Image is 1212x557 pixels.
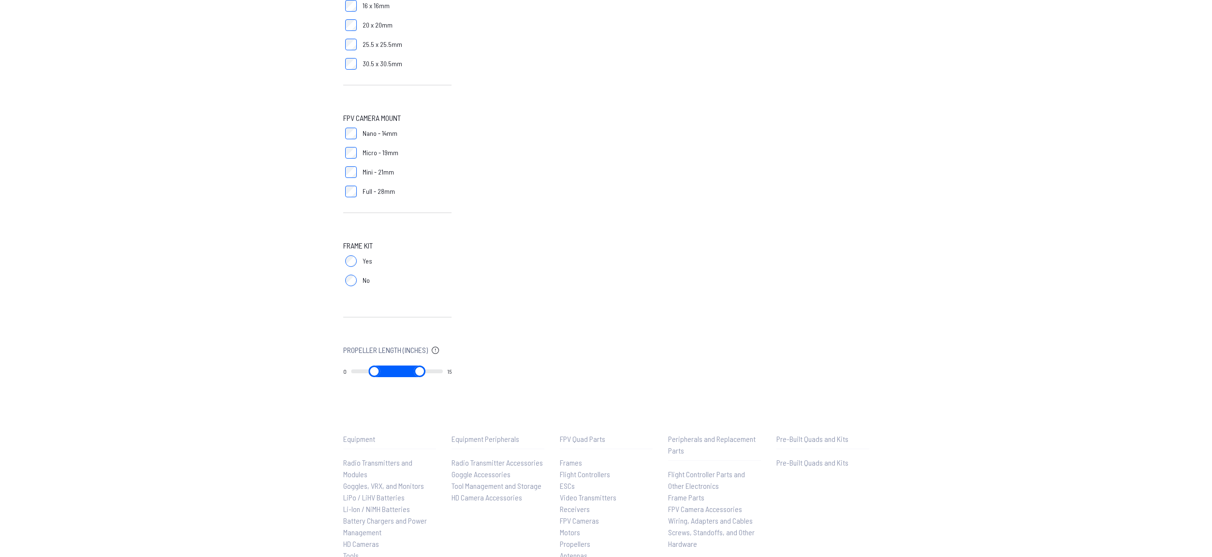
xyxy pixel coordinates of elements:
[363,167,394,177] span: Mini - 21mm
[560,528,580,537] span: Motors
[668,515,761,527] a: Wiring, Adapters and Cables
[776,433,869,445] p: Pre-Built Quads and Kits
[452,469,511,479] span: Goggle Accessories
[452,480,544,492] a: Tool Management and Storage
[343,112,401,124] span: FPV Camera Mount
[343,504,410,513] span: Li-Ion / NiMH Batteries
[560,469,610,479] span: Flight Controllers
[345,255,357,267] input: Yes
[363,59,402,69] span: 30.5 x 30.5mm
[452,469,544,480] a: Goggle Accessories
[345,39,357,50] input: 25.5 x 25.5mm
[560,539,590,548] span: Propellers
[363,20,393,30] span: 20 x 20mm
[776,458,848,467] span: Pre-Built Quads and Kits
[343,480,436,492] a: Goggles, VRX, and Monitors
[343,367,347,375] output: 0
[560,515,653,527] a: FPV Cameras
[345,19,357,31] input: 20 x 20mm
[560,504,590,513] span: Receivers
[363,187,395,196] span: Full - 28mm
[345,275,357,286] input: No
[363,40,402,49] span: 25.5 x 25.5mm
[668,528,755,548] span: Screws, Standoffs, and Other Hardware
[452,493,522,502] span: HD Camera Accessories
[560,458,582,467] span: Frames
[363,256,372,266] span: Yes
[343,538,436,550] a: HD Cameras
[363,148,398,158] span: Micro - 19mm
[363,1,390,11] span: 16 x 16mm
[343,344,428,356] span: Propeller Length (Inches)
[345,166,357,178] input: Mini - 21mm
[343,515,436,538] a: Battery Chargers and Power Management
[452,433,544,445] p: Equipment Peripherals
[668,433,761,456] p: Peripherals and Replacement Parts
[363,129,397,138] span: Nano - 14mm
[560,503,653,515] a: Receivers
[668,493,704,502] span: Frame Parts
[343,539,379,548] span: HD Cameras
[668,492,761,503] a: Frame Parts
[343,457,436,480] a: Radio Transmitters and Modules
[668,504,742,513] span: FPV Camera Accessories
[776,457,869,469] a: Pre-Built Quads and Kits
[452,492,544,503] a: HD Camera Accessories
[343,240,373,251] span: Frame Kit
[668,527,761,550] a: Screws, Standoffs, and Other Hardware
[560,480,653,492] a: ESCs
[452,458,543,467] span: Radio Transmitter Accessories
[343,433,436,445] p: Equipment
[560,516,599,525] span: FPV Cameras
[343,493,405,502] span: LiPo / LiHV Batteries
[668,469,745,490] span: Flight Controller Parts and Other Electronics
[452,481,541,490] span: Tool Management and Storage
[343,503,436,515] a: Li-Ion / NiMH Batteries
[345,147,357,159] input: Micro - 19mm
[345,128,357,139] input: Nano - 14mm
[560,527,653,538] a: Motors
[343,481,424,490] span: Goggles, VRX, and Monitors
[343,458,412,479] span: Radio Transmitters and Modules
[560,457,653,469] a: Frames
[363,276,370,285] span: No
[560,538,653,550] a: Propellers
[343,516,427,537] span: Battery Chargers and Power Management
[560,469,653,480] a: Flight Controllers
[452,457,544,469] a: Radio Transmitter Accessories
[668,503,761,515] a: FPV Camera Accessories
[560,493,616,502] span: Video Transmitters
[447,367,452,375] output: 15
[343,492,436,503] a: LiPo / LiHV Batteries
[345,58,357,70] input: 30.5 x 30.5mm
[560,481,575,490] span: ESCs
[560,433,653,445] p: FPV Quad Parts
[560,492,653,503] a: Video Transmitters
[668,469,761,492] a: Flight Controller Parts and Other Electronics
[345,186,357,197] input: Full - 28mm
[668,516,753,525] span: Wiring, Adapters and Cables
